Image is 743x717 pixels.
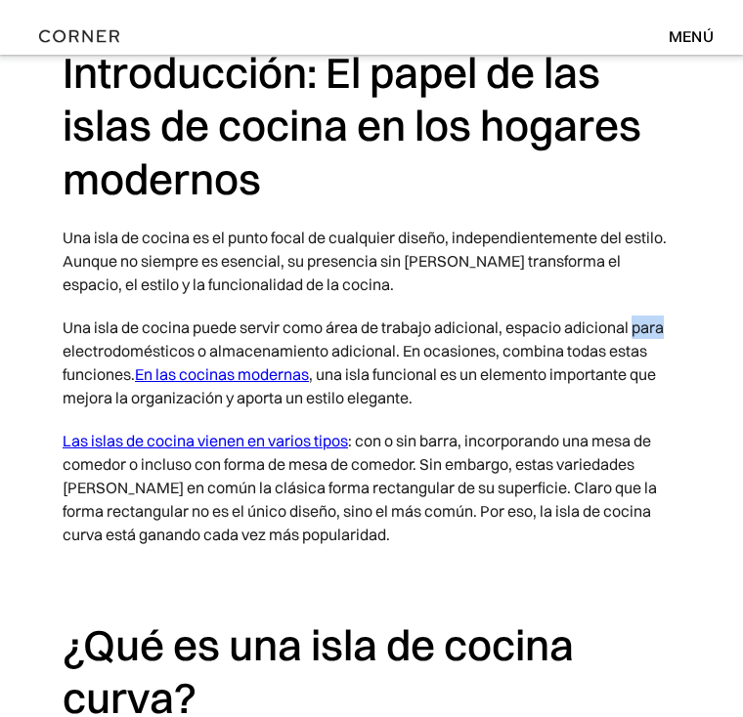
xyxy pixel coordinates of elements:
[63,228,667,294] font: Una isla de cocina es el punto focal de cualquier diseño, independientemente del estilo. Aunque n...
[63,431,348,450] a: Las islas de cocina vienen en varios tipos
[135,364,309,384] a: En las cocinas modernas
[63,364,656,407] font: , una isla funcional es un elemento importante que mejora la organización y aporta un estilo eleg...
[63,431,657,544] font: : con o sin barra, incorporando una mesa de comedor o incluso con forma de mesa de comedor. Sin e...
[63,317,664,384] font: Una isla de cocina puede servir como área de trabajo adicional, espacio adicional para electrodom...
[63,46,641,205] font: Introducción: El papel de las islas de cocina en los hogares modernos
